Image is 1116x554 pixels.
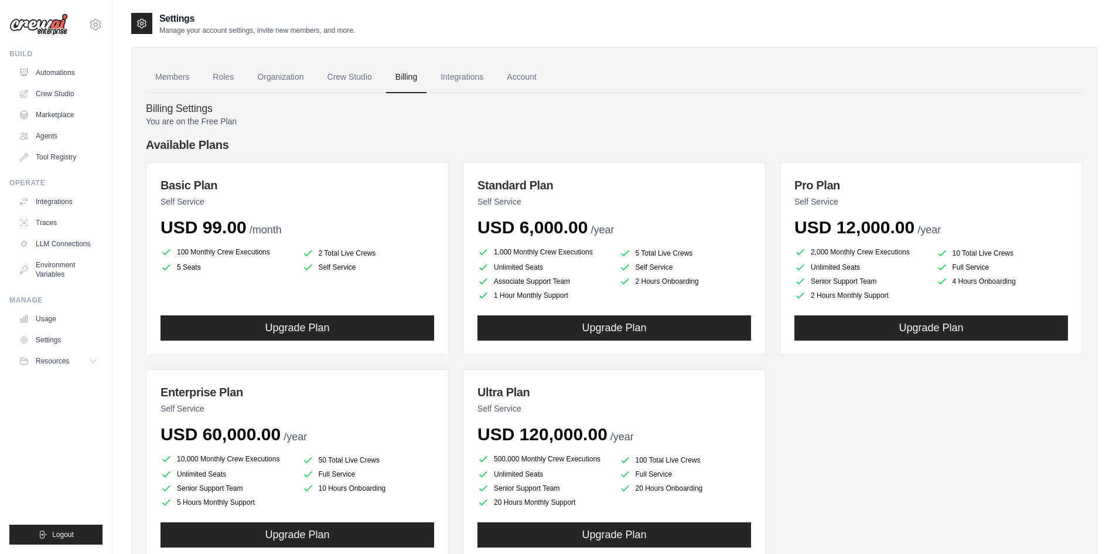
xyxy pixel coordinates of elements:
div: Operate [9,178,103,188]
button: Upgrade Plan [794,315,1068,341]
a: LLM Connections [14,234,103,253]
h3: Ultra Plan [477,384,751,400]
h3: Standard Plan [477,177,751,193]
a: Tool Registry [14,148,103,166]
div: Build [9,49,103,59]
h3: Enterprise Plan [161,384,434,400]
button: Upgrade Plan [161,315,434,341]
a: Members [146,62,199,93]
li: 10 Total Live Crews [936,247,1069,259]
p: Self Service [477,403,751,414]
li: 20 Hours Onboarding [619,482,752,494]
span: Resources [36,356,69,366]
li: 1 Hour Monthly Support [477,290,610,301]
a: Marketplace [14,106,103,124]
a: Organization [248,62,313,93]
a: Account [497,62,546,93]
a: Settings [14,331,103,349]
p: Self Service [794,196,1068,208]
li: 2 Hours Onboarding [619,276,752,287]
li: 1,000 Monthly Crew Executions [477,245,610,259]
a: Traces [14,213,103,232]
a: Agents [14,127,103,145]
button: Upgrade Plan [477,522,751,548]
h4: Billing Settings [146,103,1083,115]
li: Self Service [302,261,435,273]
a: Crew Studio [14,84,103,103]
li: 5 Seats [161,261,293,273]
p: Manage your account settings, invite new members, and more. [159,26,355,35]
span: /month [250,224,282,236]
li: 10,000 Monthly Crew Executions [161,452,293,466]
a: Integrations [431,62,493,93]
h3: Basic Plan [161,177,434,193]
span: /year [284,431,307,443]
li: Self Service [619,261,752,273]
a: Environment Variables [14,256,103,284]
span: /year [591,224,614,236]
span: USD 12,000.00 [794,217,914,237]
span: USD 99.00 [161,217,247,237]
li: Unlimited Seats [794,261,927,273]
span: Logout [52,530,74,539]
button: Logout [9,525,103,545]
li: 4 Hours Onboarding [936,276,1069,287]
span: /year [610,431,634,443]
p: Self Service [161,196,434,208]
img: Logo [9,13,68,36]
span: USD 6,000.00 [477,217,588,237]
li: Senior Support Team [477,482,610,494]
li: 2,000 Monthly Crew Executions [794,245,927,259]
a: Usage [14,310,103,328]
a: Integrations [14,192,103,211]
li: Full Service [302,468,435,480]
li: Senior Support Team [161,482,293,494]
a: Crew Studio [318,62,381,93]
li: 500,000 Monthly Crew Executions [477,452,610,466]
li: 20 Hours Monthly Support [477,497,610,508]
button: Resources [14,352,103,371]
li: 5 Hours Monthly Support [161,497,293,508]
li: 100 Monthly Crew Executions [161,245,293,259]
span: /year [917,224,941,236]
span: USD 120,000.00 [477,424,608,444]
div: Manage [9,295,103,305]
li: Full Service [936,261,1069,273]
li: 100 Total Live Crews [619,454,752,466]
a: Billing [386,62,426,93]
li: Unlimited Seats [477,261,610,273]
li: 50 Total Live Crews [302,454,435,466]
a: Roles [203,62,243,93]
li: Senior Support Team [794,276,927,287]
li: 2 Hours Monthly Support [794,290,927,301]
p: Self Service [161,403,434,414]
li: Associate Support Team [477,276,610,287]
button: Upgrade Plan [477,315,751,341]
h2: Settings [159,12,355,26]
a: Automations [14,63,103,82]
li: 10 Hours Onboarding [302,482,435,494]
p: You are on the Free Plan [146,115,1083,127]
span: USD 60,000.00 [161,424,281,444]
h4: Available Plans [146,137,1083,153]
li: Unlimited Seats [477,468,610,480]
li: Unlimited Seats [161,468,293,480]
p: Self Service [477,196,751,208]
li: 5 Total Live Crews [619,247,752,259]
li: Full Service [619,468,752,480]
button: Upgrade Plan [161,522,434,548]
li: 2 Total Live Crews [302,247,435,259]
h3: Pro Plan [794,177,1068,193]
